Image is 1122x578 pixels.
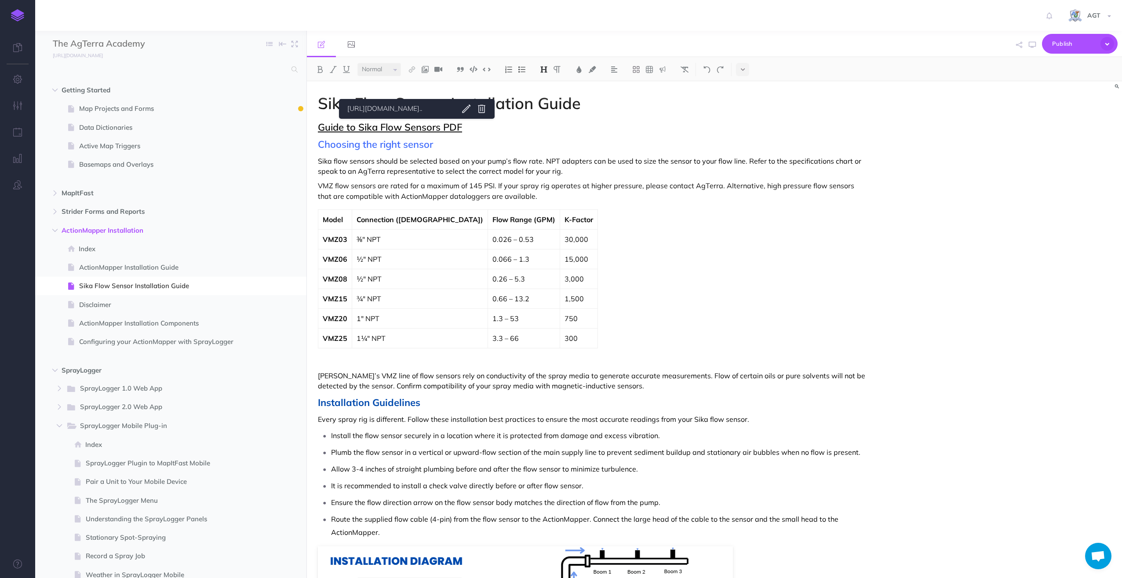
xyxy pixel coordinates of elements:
span: 0.26 – 5.3 [492,274,525,283]
span: ½" NPT [357,255,382,263]
img: Add image button [421,66,429,73]
span: 750 [565,314,578,323]
span: 1¼" NPT [357,334,386,343]
img: Code block button [470,66,477,73]
span: [PERSON_NAME]’s VMZ line of flow sensors rely on conductivity of the spray media to generate accu... [318,371,867,390]
span: Disclaimer [79,300,254,310]
span: SprayLogger Mobile Plug-in [80,421,240,432]
img: Underline button [342,66,350,73]
span: Connection ([DEMOGRAPHIC_DATA]) [357,215,483,224]
span: 1.3 – 53 [492,314,519,323]
span: AGT [1083,11,1105,19]
span: VMZ20 [323,314,347,323]
img: Callout dropdown menu button [659,66,667,73]
span: Installation Guidelines [318,396,420,409]
span: Pair a Unit to Your Mobile Device [86,476,254,487]
span: Active Map Triggers [79,141,254,151]
input: Search [53,62,286,77]
img: Redo [716,66,724,73]
a: Guide to Sika Flow Sensors PDF [318,121,462,133]
img: Text color button [575,66,583,73]
span: K-Factor [565,215,593,224]
span: Data Dictionaries [79,122,254,133]
img: Unordered list button [518,66,526,73]
span: The SprayLogger Menu [86,495,254,506]
span: SprayLogger [62,365,243,376]
span: ¾" NPT [357,294,381,303]
img: Inline code button [483,66,491,73]
span: 3,000 [565,274,584,283]
span: 3.3 – 66 [492,334,519,343]
span: Publish [1052,37,1096,51]
input: Documentation Name [53,37,156,51]
img: Headings dropdown button [540,66,548,73]
span: ActionMapper Installation [62,225,243,236]
span: Record a Spray Job [86,551,254,561]
span: Plumb the flow sensor in a vertical or upward-flow section of the main supply line to prevent sed... [331,448,860,457]
span: SprayLogger 2.0 Web App [80,402,240,413]
span: VMZ08 [323,274,347,283]
img: Bold button [316,66,324,73]
span: Sika Flow Sensor Installation Guide [79,281,254,291]
span: It is recommended to install a check valve directly before or after flow sensor. [331,481,583,490]
span: ½" NPT [357,274,382,283]
img: Add video button [434,66,442,73]
span: Understanding the SprayLogger Panels [86,514,254,524]
span: SprayLogger 1.0 Web App [80,383,240,395]
span: 0.66 – 13.2 [492,294,529,303]
span: 1" NPT [357,314,379,323]
span: Configuring your ActionMapper with SprayLogger [79,337,254,347]
h1: Sika Flow Sensor Installation Guide [318,95,867,112]
img: Alignment dropdown menu button [610,66,618,73]
span: VMZ03 [323,235,347,244]
span: Index [85,439,254,450]
span: ActionMapper Installation Components [79,318,254,329]
span: Route the supplied flow cable (4-pin) from the flow sensor to the ActionMapper. Connect the large... [331,515,840,537]
a: [URL][DOMAIN_NAME].. [344,103,454,114]
span: Stationary Spot-Spraying [86,532,254,543]
span: SprayLogger Plugin to MapItFast Mobile [86,458,254,468]
span: 1,500 [565,294,584,303]
span: 15,000 [565,255,588,263]
span: VMZ25 [323,334,347,343]
img: Create table button [645,66,653,73]
span: Getting Started [62,85,243,95]
span: VMZ06 [323,255,347,263]
small: [URL][DOMAIN_NAME] [53,52,103,59]
img: iCxL6hB4gPtK36lnwjqkK90dLekSAv8p9JC67nPZ.png [1067,8,1083,24]
span: Strider Forms and Reports [62,206,243,217]
img: Undo [703,66,711,73]
span: Model [323,215,343,224]
span: ⅜" NPT [357,235,381,244]
img: Ordered list button [505,66,513,73]
span: Flow Range (GPM) [492,215,555,224]
button: Publish [1042,34,1118,54]
a: Open chat [1085,543,1111,569]
img: logo-mark.svg [11,9,24,22]
span: Sika flow sensors should be selected based on your pump’s flow rate. NPT adapters can be used to ... [318,157,863,175]
img: Clear styles button [681,66,688,73]
span: Install the flow sensor securely in a location where it is protected from damage and excess vibra... [331,431,660,440]
span: 0.066 – 1.3 [492,255,529,263]
img: Italic button [329,66,337,73]
img: Blockquote button [456,66,464,73]
span: ActionMapper Installation Guide [79,262,254,273]
span: MapItFast [62,188,243,198]
span: Map Projects and Forms [79,103,254,114]
span: Basemaps and Overlays [79,159,254,170]
span: Allow 3-4 inches of straight plumbing before and after the flow sensor to minimize turbulence. [331,465,638,473]
img: Paragraph button [553,66,561,73]
a: [URL][DOMAIN_NAME] [35,51,112,59]
p: VMZ flow sensors are rated for a maximum of 145 PSI. If your spray rig operates at higher pressur... [318,180,867,201]
span: Ensure the flow direction arrow on the flow sensor body matches the direction of flow from the pump. [331,498,660,507]
span: 0.026 – 0.53 [492,235,534,244]
span: Index [79,244,254,254]
img: Link button [408,66,416,73]
span: 30,000 [565,235,588,244]
span: Choosing the right sensor [318,138,433,150]
img: Text background color button [588,66,596,73]
span: VMZ15 [323,294,347,303]
span: Every spray rig is different. Follow these installation best practices to ensure the most accurat... [318,415,749,424]
span: 300 [565,334,578,343]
